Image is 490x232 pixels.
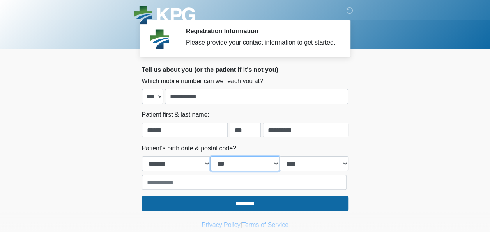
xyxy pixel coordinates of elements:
a: Privacy Policy [202,221,241,228]
img: KPG Healthcare Logo [134,6,195,27]
label: Which mobile number can we reach you at? [142,77,263,86]
img: Agent Avatar [148,27,171,51]
div: Please provide your contact information to get started. [186,38,337,47]
label: Patient's birth date & postal code? [142,144,236,153]
a: Terms of Service [242,221,288,228]
label: Patient first & last name: [142,110,209,120]
h2: Tell us about you (or the patient if it's not you) [142,66,348,73]
a: | [241,221,242,228]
